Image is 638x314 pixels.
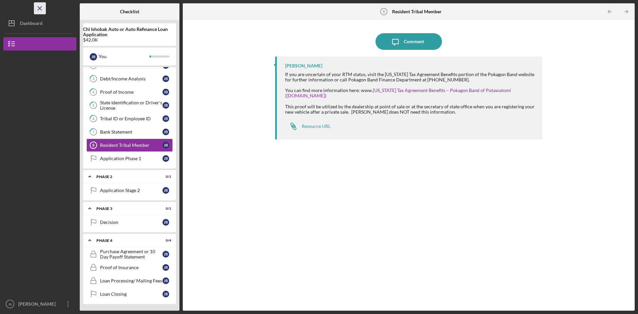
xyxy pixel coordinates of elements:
a: 4Proof of IncomeJB [86,85,173,99]
div: Phase 3 [96,207,155,211]
tspan: 2 [92,63,94,68]
div: J B [162,264,169,271]
div: [PERSON_NAME] [17,297,60,312]
div: J B [162,277,169,284]
a: [US_STATE] Tax Agreement Benefits – Pokagon Band of Potawatomi ([DOMAIN_NAME]) [285,87,511,98]
div: J B [162,89,169,95]
div: Dashboard [20,17,43,32]
div: J B [162,102,169,109]
div: 0 / 4 [159,239,171,243]
b: Checklist [120,9,139,14]
div: 0 / 1 [159,207,171,211]
div: Loan Closing [100,291,162,297]
div: Resident Tribal Member [100,143,162,148]
a: 8Resident Tribal MemberJB [86,139,173,152]
div: J B [162,129,169,135]
div: J B [162,142,169,149]
div: If you are uncertain of your RTM status, visit the [US_STATE] Tax Agreement Benefits portion of t... [285,72,536,82]
tspan: 7 [92,130,95,134]
div: [PERSON_NAME] [285,63,322,68]
a: 7Bank StatementJB [86,125,173,139]
div: Application Phase 1 [100,156,162,161]
div: Loan Processing/ Mailing Fees [100,278,162,283]
div: Debt/Income Analysis [100,76,162,81]
div: Bank Statement [100,129,162,135]
tspan: 6 [92,117,95,121]
div: Proof of Insurance [100,265,162,270]
text: JB [8,302,12,306]
div: Phase 2 [96,175,155,179]
div: Purchase Agreement or 10 Day Payoff Statement [100,249,162,260]
b: Chi Ishobak Auto or Auto Refinance Loan Application [83,27,176,37]
a: Application Phase 1JB [86,152,173,165]
div: J B [162,251,169,258]
a: Loan Processing/ Mailing FeesJB [86,274,173,287]
a: Resource URL [285,120,331,133]
div: J B [90,53,97,60]
div: Proof of Income [100,89,162,95]
div: 0 / 1 [159,175,171,179]
b: Resident Tribal Member [392,9,442,14]
a: Purchase Agreement or 10 Day Payoff StatementJB [86,248,173,261]
tspan: 5 [92,103,94,108]
div: Application Stage 2 [100,188,162,193]
div: You [99,51,150,62]
a: Application Stage 2JB [86,184,173,197]
div: $42.0K [83,37,176,43]
div: J B [162,115,169,122]
div: You can find more information here: www. [285,88,536,98]
div: J B [162,155,169,162]
a: Loan ClosingJB [86,287,173,301]
div: Resource URL [302,124,331,129]
button: Comment [375,33,442,50]
div: J B [162,75,169,82]
div: This proof will be utilized by the dealership at point of sale or at the secretary of state offic... [285,104,536,115]
button: Dashboard [3,17,76,30]
div: J B [162,291,169,297]
div: Phase 4 [96,239,155,243]
a: 6Tribal ID or Employee IDJB [86,112,173,125]
tspan: 3 [92,77,94,81]
a: 3Debt/Income AnalysisJB [86,72,173,85]
a: 5State Identification or Driver's LicenseJB [86,99,173,112]
div: J B [162,187,169,194]
a: DecisionJB [86,216,173,229]
button: JB[PERSON_NAME] [3,297,76,311]
div: Comment [404,33,424,50]
tspan: 4 [92,90,95,94]
div: J B [162,219,169,226]
a: Proof of InsuranceJB [86,261,173,274]
div: Decision [100,220,162,225]
div: State Identification or Driver's License [100,100,162,111]
div: Tribal ID or Employee ID [100,116,162,121]
tspan: 8 [383,10,385,14]
tspan: 8 [92,143,94,147]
